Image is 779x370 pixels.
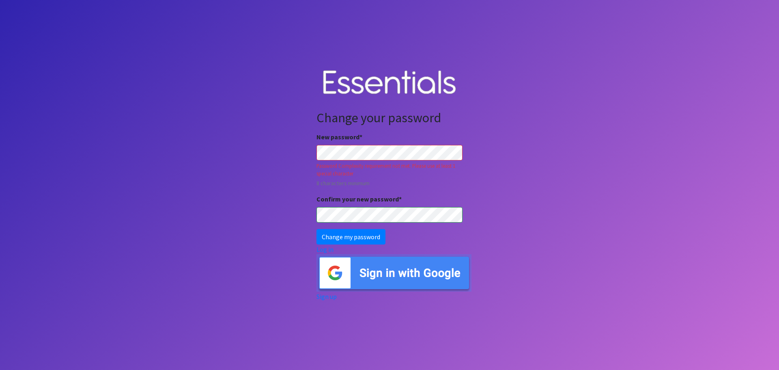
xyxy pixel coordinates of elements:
[316,132,362,142] label: New password
[316,254,471,292] img: Sign in with Google
[316,62,463,104] img: Human Essentials
[316,162,463,177] div: Password Complexity requirement not met. Please use at least 1 special character
[359,133,362,141] abbr: required
[316,110,463,125] h2: Change your password
[316,194,402,204] label: Confirm your new password
[316,292,337,301] a: Sign up
[316,229,385,245] input: Change my password
[316,245,334,253] a: Log in
[316,179,463,188] small: 8 characters minimum
[399,195,402,203] abbr: required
